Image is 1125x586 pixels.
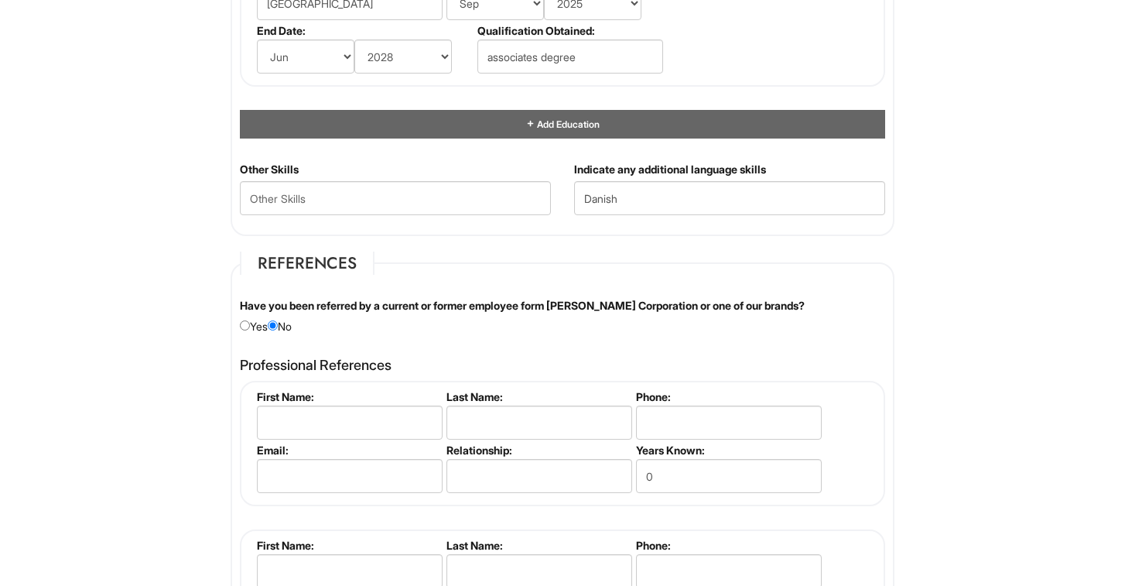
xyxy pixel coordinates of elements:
a: Add Education [525,118,600,130]
label: First Name: [257,539,440,552]
input: Additional Language Skills [574,181,885,215]
label: Last Name: [446,390,630,403]
div: Yes No [228,298,897,334]
label: Qualification Obtained: [477,24,661,37]
label: Years Known: [636,444,819,457]
label: Indicate any additional language skills [574,162,766,177]
label: Other Skills [240,162,299,177]
label: Phone: [636,539,819,552]
span: Add Education [535,118,600,130]
legend: References [240,252,374,275]
label: Last Name: [446,539,630,552]
label: First Name: [257,390,440,403]
label: End Date: [257,24,471,37]
label: Email: [257,444,440,457]
label: Phone: [636,390,819,403]
label: Relationship: [446,444,630,457]
input: Other Skills [240,181,551,215]
h4: Professional References [240,358,885,373]
label: Have you been referred by a current or former employee form [PERSON_NAME] Corporation or one of o... [240,298,805,314]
